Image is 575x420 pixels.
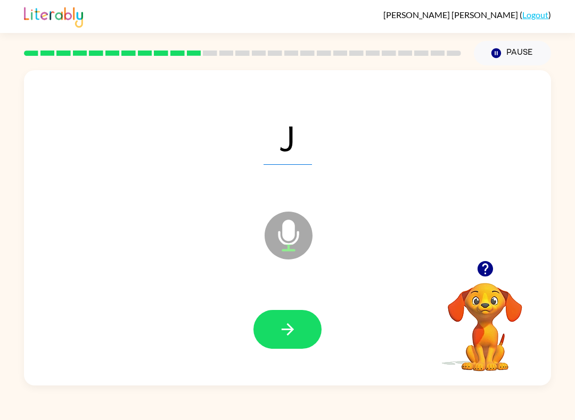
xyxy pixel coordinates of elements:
[264,110,312,165] span: J
[522,10,548,20] a: Logout
[432,266,538,373] video: Your browser must support playing .mp4 files to use Literably. Please try using another browser.
[383,10,520,20] span: [PERSON_NAME] [PERSON_NAME]
[383,10,551,20] div: ( )
[474,41,551,65] button: Pause
[24,4,83,28] img: Literably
